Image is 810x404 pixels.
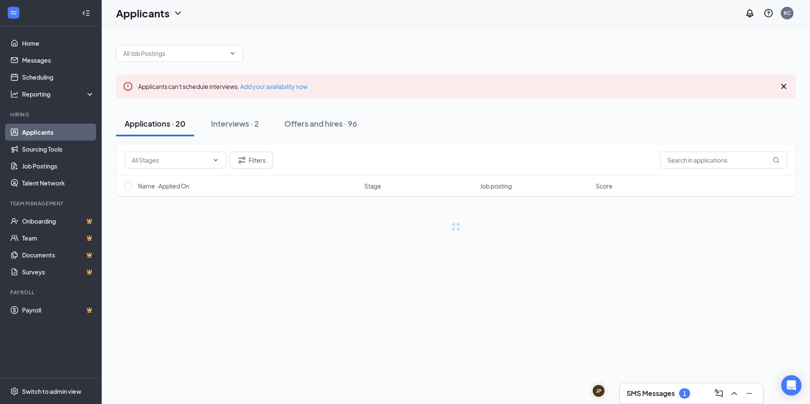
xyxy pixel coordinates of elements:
[22,230,94,246] a: TeamCrown
[22,141,94,158] a: Sourcing Tools
[212,157,219,163] svg: ChevronDown
[729,388,739,398] svg: ChevronUp
[480,182,512,190] span: Job posting
[683,390,686,397] div: 1
[125,118,186,129] div: Applications · 20
[660,152,787,169] input: Search in applications
[364,182,381,190] span: Stage
[743,387,756,400] button: Minimize
[82,9,90,17] svg: Collapse
[138,182,189,190] span: Name · Applied On
[22,90,95,98] div: Reporting
[596,182,613,190] span: Score
[284,118,357,129] div: Offers and hires · 96
[22,213,94,230] a: OnboardingCrown
[116,6,169,20] h1: Applicants
[237,155,247,165] svg: Filter
[714,388,724,398] svg: ComposeMessage
[22,52,94,69] a: Messages
[781,375,802,396] div: Open Intercom Messenger
[779,81,789,91] svg: Cross
[10,111,93,118] div: Hiring
[773,157,779,163] svg: MagnifyingGlass
[22,69,94,86] a: Scheduling
[22,246,94,263] a: DocumentsCrown
[712,387,726,400] button: ComposeMessage
[745,8,755,18] svg: Notifications
[230,152,273,169] button: Filter Filters
[22,174,94,191] a: Talent Network
[9,8,18,17] svg: WorkstreamLogo
[132,155,209,165] input: All Stages
[627,389,675,398] h3: SMS Messages
[22,387,81,396] div: Switch to admin view
[123,49,226,58] input: All Job Postings
[10,90,19,98] svg: Analysis
[22,302,94,318] a: PayrollCrown
[22,124,94,141] a: Applicants
[784,9,791,17] div: KC
[744,388,755,398] svg: Minimize
[763,8,774,18] svg: QuestionInfo
[10,200,93,207] div: Team Management
[22,35,94,52] a: Home
[240,83,308,90] a: Add your availability now
[173,8,183,18] svg: ChevronDown
[229,50,236,57] svg: ChevronDown
[123,81,133,91] svg: Error
[10,289,93,296] div: Payroll
[22,263,94,280] a: SurveysCrown
[727,387,741,400] button: ChevronUp
[211,118,259,129] div: Interviews · 2
[22,158,94,174] a: Job Postings
[138,83,308,90] span: Applicants can't schedule interviews.
[596,387,602,395] div: JP
[10,387,19,396] svg: Settings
